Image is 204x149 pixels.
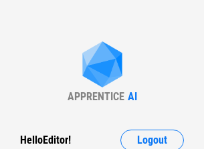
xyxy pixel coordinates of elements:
span: Logout [137,135,167,146]
div: AI [128,90,137,103]
div: APPRENTICE [68,90,124,103]
img: Apprentice AI [76,41,129,90]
